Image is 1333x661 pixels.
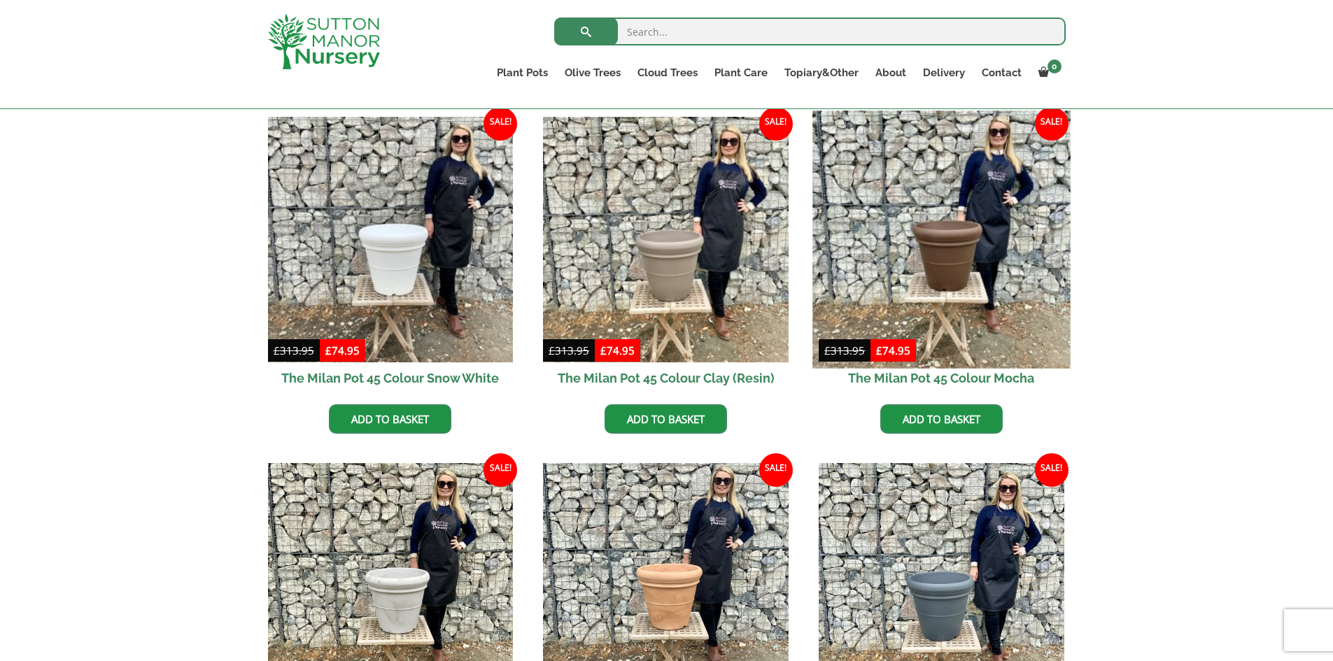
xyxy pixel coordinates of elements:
[867,63,915,83] a: About
[605,404,727,434] a: Add to basket: “The Milan Pot 45 Colour Clay (Resin)”
[824,343,831,357] span: £
[325,343,332,357] span: £
[600,343,607,357] span: £
[484,453,517,487] span: Sale!
[325,343,360,357] bdi: 74.95
[819,362,1064,394] h2: The Milan Pot 45 Colour Mocha
[1035,107,1068,141] span: Sale!
[812,111,1070,368] img: The Milan Pot 45 Colour Mocha
[1048,59,1062,73] span: 0
[488,63,556,83] a: Plant Pots
[759,107,793,141] span: Sale!
[1035,453,1068,487] span: Sale!
[274,343,280,357] span: £
[876,343,910,357] bdi: 74.95
[915,63,973,83] a: Delivery
[554,17,1066,45] input: Search...
[549,343,555,357] span: £
[543,362,789,394] h2: The Milan Pot 45 Colour Clay (Resin)
[543,117,789,394] a: Sale! The Milan Pot 45 Colour Clay (Resin)
[776,63,867,83] a: Topiary&Other
[268,117,514,394] a: Sale! The Milan Pot 45 Colour Snow White
[543,117,789,362] img: The Milan Pot 45 Colour Clay (Resin)
[274,343,314,357] bdi: 313.95
[1030,63,1066,83] a: 0
[549,343,589,357] bdi: 313.95
[600,343,635,357] bdi: 74.95
[706,63,776,83] a: Plant Care
[819,117,1064,394] a: Sale! The Milan Pot 45 Colour Mocha
[556,63,629,83] a: Olive Trees
[973,63,1030,83] a: Contact
[484,107,517,141] span: Sale!
[268,14,380,69] img: logo
[876,343,882,357] span: £
[824,343,865,357] bdi: 313.95
[629,63,706,83] a: Cloud Trees
[268,117,514,362] img: The Milan Pot 45 Colour Snow White
[329,404,451,434] a: Add to basket: “The Milan Pot 45 Colour Snow White”
[759,453,793,487] span: Sale!
[268,362,514,394] h2: The Milan Pot 45 Colour Snow White
[880,404,1003,434] a: Add to basket: “The Milan Pot 45 Colour Mocha”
